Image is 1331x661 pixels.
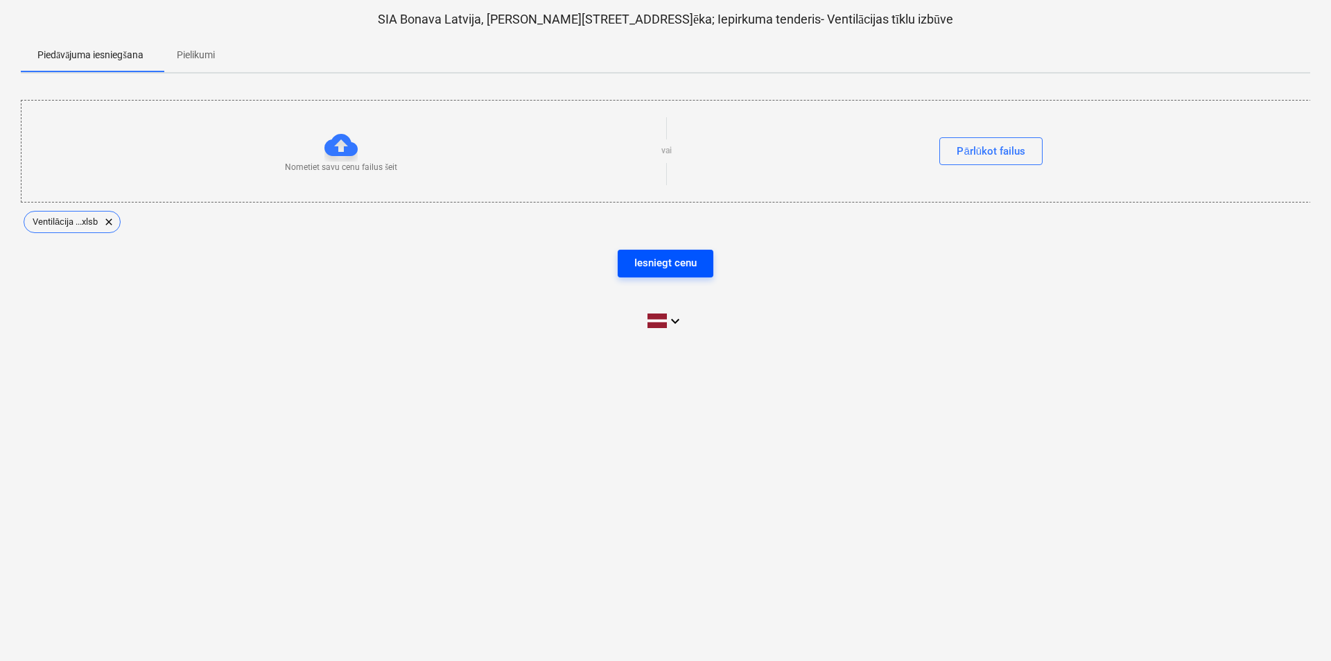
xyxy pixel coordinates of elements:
p: Nometiet savu cenu failus šeit [285,162,397,173]
i: keyboard_arrow_down [667,313,684,329]
div: Ventilācija ...xlsb [24,211,121,233]
button: Pārlūkot failus [939,137,1043,165]
p: SIA Bonava Latvija, [PERSON_NAME][STREET_ADDRESS]ēka; Iepirkuma tenderis- Ventilācijas tīklu izbūve [21,11,1310,28]
div: Iesniegt cenu [634,254,697,272]
span: Ventilācija ...xlsb [24,216,106,227]
p: Pielikumi [177,48,215,62]
p: vai [661,145,672,157]
button: Iesniegt cenu [618,250,713,277]
div: Nometiet savu cenu failus šeitvaiPārlūkot failus [21,100,1312,202]
span: clear [101,214,117,230]
p: Piedāvājuma iesniegšana [37,48,143,62]
div: Pārlūkot failus [957,142,1025,160]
